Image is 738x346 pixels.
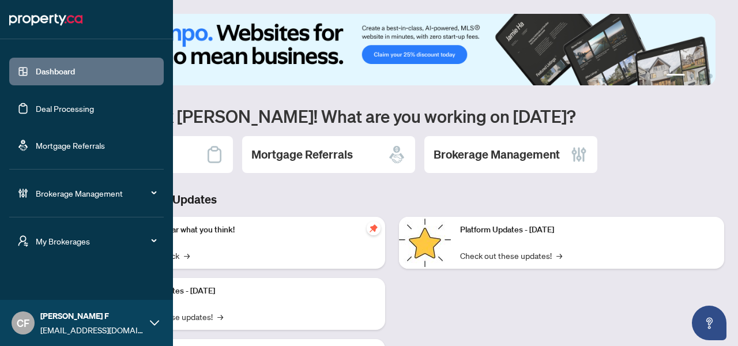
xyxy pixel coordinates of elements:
span: pushpin [367,221,381,235]
a: Deal Processing [36,103,94,114]
span: CF [17,315,29,331]
button: 3 [699,74,703,78]
a: Check out these updates!→ [460,249,562,262]
a: Mortgage Referrals [36,140,105,151]
span: [EMAIL_ADDRESS][DOMAIN_NAME] [40,324,144,336]
a: Dashboard [36,66,75,77]
button: 2 [690,74,694,78]
h3: Brokerage & Industry Updates [60,191,724,208]
span: → [556,249,562,262]
span: [PERSON_NAME] F [40,310,144,322]
img: Slide 0 [60,14,716,85]
h2: Brokerage Management [434,146,560,163]
span: Brokerage Management [36,187,156,200]
button: Open asap [692,306,726,340]
span: → [217,310,223,323]
button: 4 [708,74,713,78]
img: Platform Updates - June 23, 2025 [399,217,451,269]
p: We want to hear what you think! [121,224,376,236]
h1: Welcome back [PERSON_NAME]! What are you working on [DATE]? [60,105,724,127]
img: logo [9,10,82,29]
h2: Mortgage Referrals [251,146,353,163]
button: 1 [667,74,685,78]
span: user-switch [17,235,29,247]
p: Platform Updates - [DATE] [121,285,376,298]
p: Platform Updates - [DATE] [460,224,715,236]
span: → [184,249,190,262]
span: My Brokerages [36,235,156,247]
